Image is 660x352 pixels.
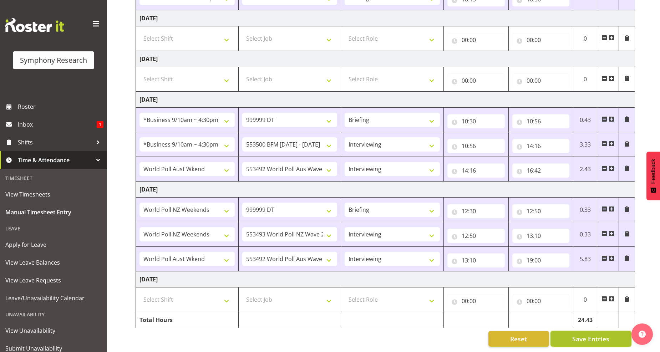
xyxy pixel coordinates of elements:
[5,189,102,200] span: View Timesheets
[2,307,105,322] div: Unavailability
[573,108,597,132] td: 0.43
[2,221,105,236] div: Leave
[512,204,570,218] input: Click to select...
[2,254,105,271] a: View Leave Balances
[447,253,505,267] input: Click to select...
[5,257,102,268] span: View Leave Balances
[447,229,505,243] input: Click to select...
[550,331,631,347] button: Save Entries
[2,203,105,221] a: Manual Timesheet Entry
[136,271,635,287] td: [DATE]
[512,163,570,178] input: Click to select...
[512,114,570,128] input: Click to select...
[5,18,64,32] img: Rosterit website logo
[447,33,505,47] input: Click to select...
[573,26,597,51] td: 0
[447,204,505,218] input: Click to select...
[97,121,103,128] span: 1
[510,334,527,343] span: Reset
[5,207,102,218] span: Manual Timesheet Entry
[573,312,597,328] td: 24.43
[512,73,570,88] input: Click to select...
[136,10,635,26] td: [DATE]
[512,253,570,267] input: Click to select...
[136,51,635,67] td: [DATE]
[512,33,570,47] input: Click to select...
[2,271,105,289] a: View Leave Requests
[573,132,597,157] td: 3.33
[18,101,103,112] span: Roster
[5,275,102,286] span: View Leave Requests
[447,73,505,88] input: Click to select...
[512,229,570,243] input: Click to select...
[573,222,597,247] td: 0.33
[18,155,93,165] span: Time & Attendance
[2,171,105,185] div: Timesheet
[136,182,635,198] td: [DATE]
[447,163,505,178] input: Click to select...
[2,236,105,254] a: Apply for Leave
[512,139,570,153] input: Click to select...
[573,157,597,182] td: 2.43
[18,119,97,130] span: Inbox
[5,239,102,250] span: Apply for Leave
[136,312,239,328] td: Total Hours
[488,331,549,347] button: Reset
[136,92,635,108] td: [DATE]
[573,67,597,92] td: 0
[650,159,656,184] span: Feedback
[2,289,105,307] a: Leave/Unavailability Calendar
[20,55,87,66] div: Symphony Research
[5,325,102,336] span: View Unavailability
[2,185,105,203] a: View Timesheets
[573,198,597,222] td: 0.33
[447,294,505,308] input: Click to select...
[573,287,597,312] td: 0
[572,334,609,343] span: Save Entries
[5,293,102,303] span: Leave/Unavailability Calendar
[447,139,505,153] input: Click to select...
[2,322,105,340] a: View Unavailability
[573,247,597,271] td: 5.83
[447,114,505,128] input: Click to select...
[639,331,646,338] img: help-xxl-2.png
[18,137,93,148] span: Shifts
[646,152,660,200] button: Feedback - Show survey
[512,294,570,308] input: Click to select...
